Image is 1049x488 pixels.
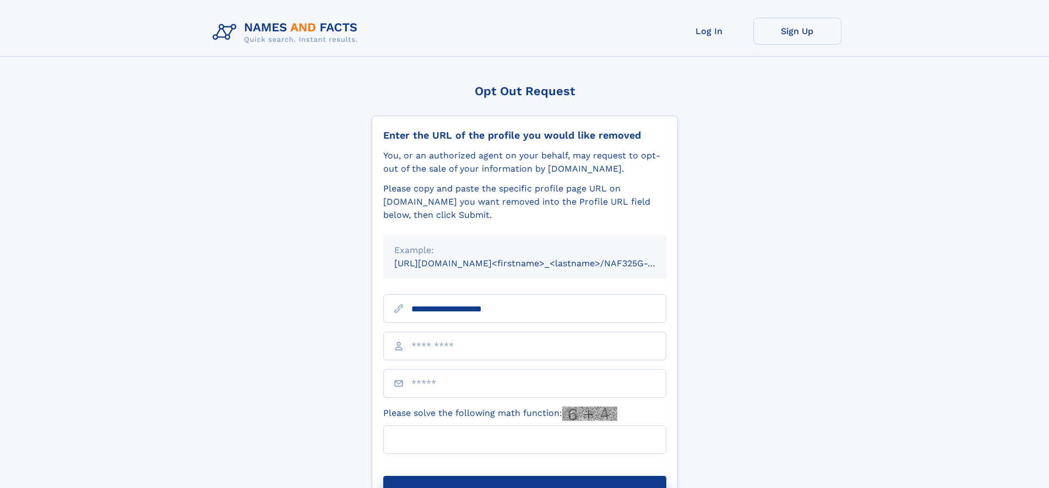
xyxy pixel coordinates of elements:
a: Log In [665,18,753,45]
div: Example: [394,244,655,257]
div: You, or an authorized agent on your behalf, may request to opt-out of the sale of your informatio... [383,149,666,176]
div: Enter the URL of the profile you would like removed [383,129,666,141]
div: Opt Out Request [372,84,678,98]
div: Please copy and paste the specific profile page URL on [DOMAIN_NAME] you want removed into the Pr... [383,182,666,222]
small: [URL][DOMAIN_NAME]<firstname>_<lastname>/NAF325G-xxxxxxxx [394,258,687,268]
img: Logo Names and Facts [208,18,367,47]
a: Sign Up [753,18,841,45]
label: Please solve the following math function: [383,407,617,421]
